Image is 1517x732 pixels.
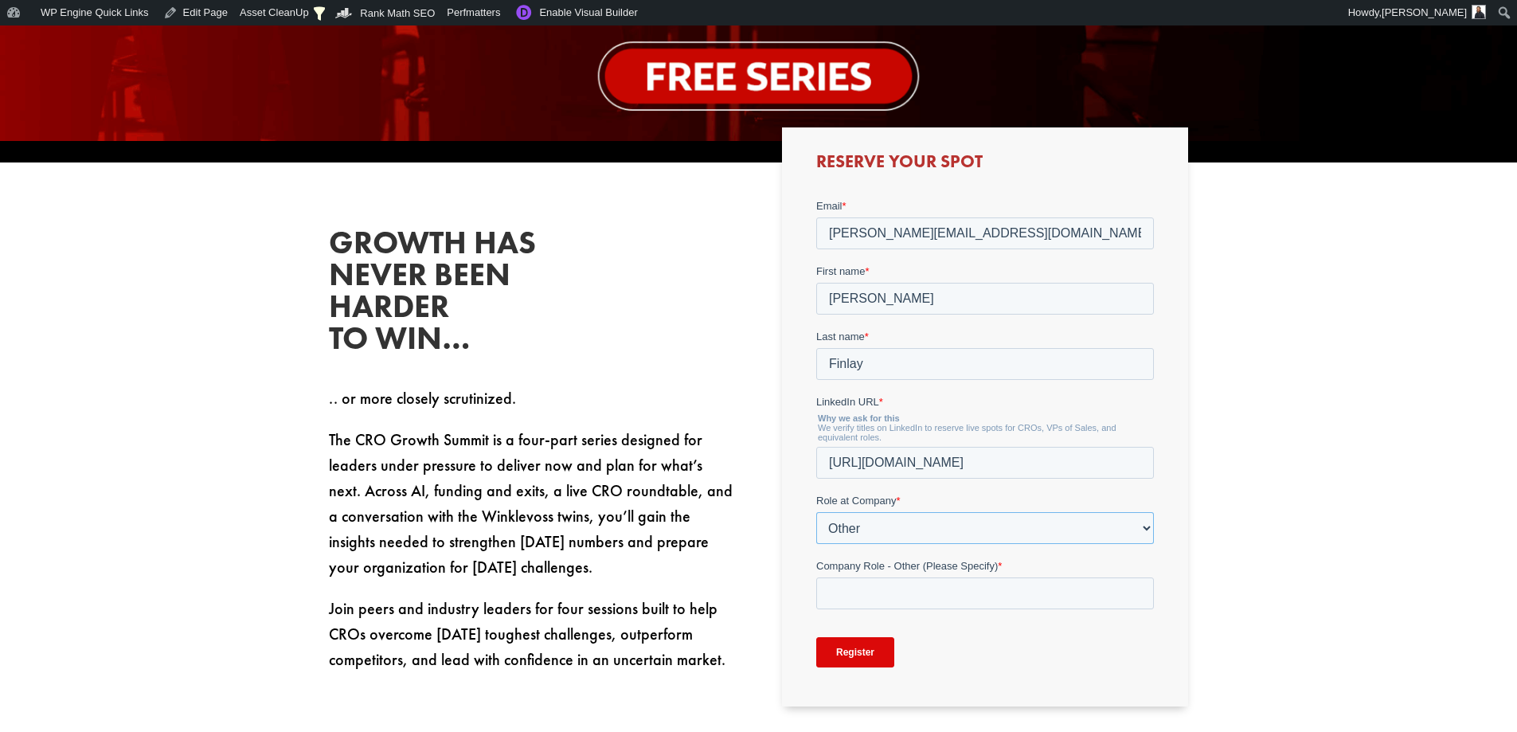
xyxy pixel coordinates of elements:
[25,41,38,54] img: website_grey.svg
[329,598,725,670] span: Join peers and industry leaders for four sessions built to help CROs overcome [DATE] toughest cha...
[1382,6,1467,18] span: [PERSON_NAME]
[816,198,1154,681] iframe: Form 0
[329,388,516,409] span: .. or more closely scrutinized.
[329,227,568,362] h2: Growth has never been harder to win…
[158,100,171,113] img: tab_keywords_by_traffic_grey.svg
[43,100,56,113] img: tab_domain_overview_orange.svg
[816,153,1154,178] h3: Reserve Your Spot
[176,102,268,112] div: Keywords by Traffic
[41,41,175,54] div: Domain: [DOMAIN_NAME]
[45,25,78,38] div: v 4.0.25
[61,102,143,112] div: Domain Overview
[360,7,435,19] span: Rank Math SEO
[25,25,38,38] img: logo_orange.svg
[329,429,733,577] span: The CRO Growth Summit is a four-part series designed for leaders under pressure to deliver now an...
